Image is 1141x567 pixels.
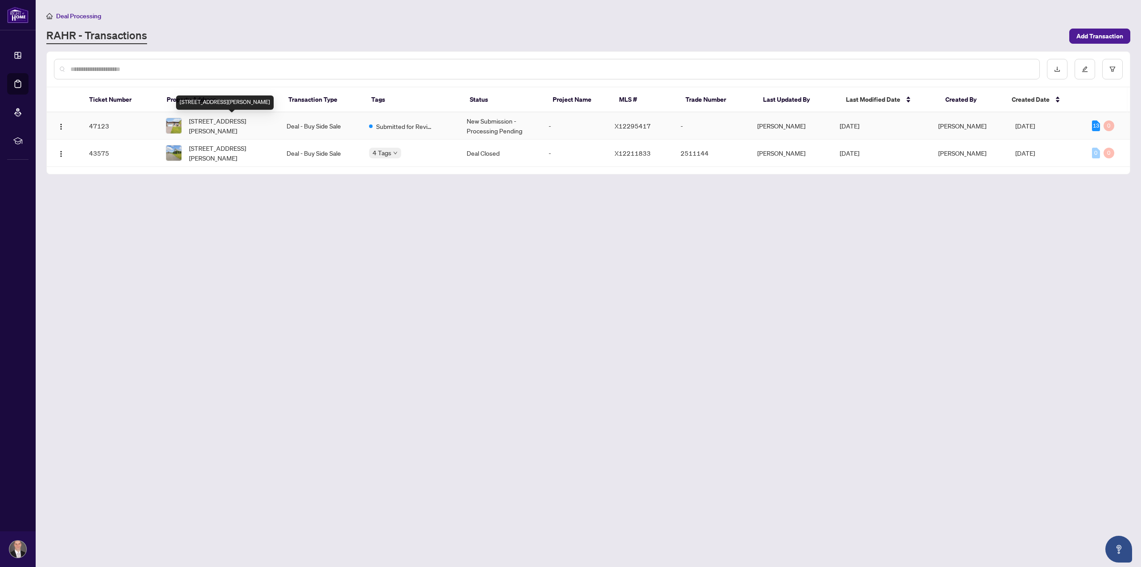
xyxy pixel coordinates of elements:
[938,87,1005,112] th: Created By
[376,121,434,131] span: Submitted for Review
[463,87,546,112] th: Status
[1054,66,1060,72] span: download
[279,112,362,140] td: Deal - Buy Side Sale
[1076,29,1123,43] span: Add Transaction
[1005,87,1082,112] th: Created Date
[1104,120,1114,131] div: 0
[82,112,159,140] td: 47123
[189,143,272,163] span: [STREET_ADDRESS][PERSON_NAME]
[1069,29,1130,44] button: Add Transaction
[750,112,833,140] td: [PERSON_NAME]
[1092,120,1100,131] div: 13
[846,95,900,104] span: Last Modified Date
[1012,95,1050,104] span: Created Date
[9,541,26,558] img: Profile Icon
[615,122,651,130] span: X12295417
[393,151,398,155] span: down
[938,149,986,157] span: [PERSON_NAME]
[756,87,839,112] th: Last Updated By
[56,12,101,20] span: Deal Processing
[673,112,750,140] td: -
[460,112,542,140] td: New Submission - Processing Pending
[46,13,53,19] span: home
[1102,59,1123,79] button: filter
[166,145,181,161] img: thumbnail-img
[1109,66,1116,72] span: filter
[189,116,272,136] span: [STREET_ADDRESS][PERSON_NAME]
[542,112,607,140] td: -
[542,140,607,167] td: -
[612,87,678,112] th: MLS #
[1047,59,1067,79] button: download
[160,87,281,112] th: Property Address
[166,118,181,133] img: thumbnail-img
[54,119,68,133] button: Logo
[57,150,65,157] img: Logo
[1105,536,1132,563] button: Open asap
[678,87,756,112] th: Trade Number
[1082,66,1088,72] span: edit
[281,87,364,112] th: Transaction Type
[1015,149,1035,157] span: [DATE]
[46,28,147,44] a: RAHR - Transactions
[57,123,65,130] img: Logo
[1015,122,1035,130] span: [DATE]
[938,122,986,130] span: [PERSON_NAME]
[54,146,68,160] button: Logo
[840,149,859,157] span: [DATE]
[7,7,29,23] img: logo
[1075,59,1095,79] button: edit
[546,87,612,112] th: Project Name
[750,140,833,167] td: [PERSON_NAME]
[279,140,362,167] td: Deal - Buy Side Sale
[839,87,938,112] th: Last Modified Date
[82,87,160,112] th: Ticket Number
[364,87,463,112] th: Tags
[1092,148,1100,158] div: 0
[176,95,274,110] div: [STREET_ADDRESS][PERSON_NAME]
[840,122,859,130] span: [DATE]
[82,140,159,167] td: 43575
[673,140,750,167] td: 2511144
[373,148,391,158] span: 4 Tags
[1104,148,1114,158] div: 0
[615,149,651,157] span: X12211833
[460,140,542,167] td: Deal Closed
